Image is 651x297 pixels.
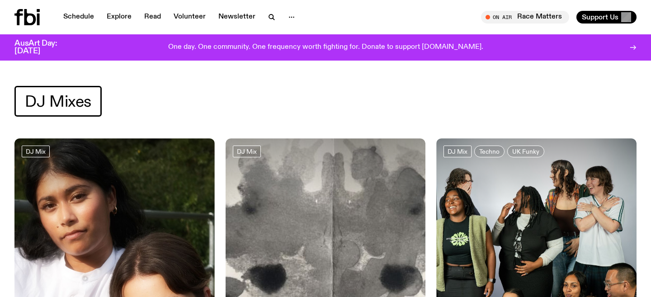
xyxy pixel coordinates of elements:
[481,11,569,24] button: On AirRace Matters
[479,148,500,155] span: Techno
[233,146,261,157] a: DJ Mix
[512,148,539,155] span: UK Funky
[139,11,166,24] a: Read
[582,13,618,21] span: Support Us
[448,148,467,155] span: DJ Mix
[443,146,472,157] a: DJ Mix
[168,43,483,52] p: One day. One community. One frequency worth fighting for. Donate to support [DOMAIN_NAME].
[58,11,99,24] a: Schedule
[26,148,46,155] span: DJ Mix
[474,146,505,157] a: Techno
[25,93,91,110] span: DJ Mixes
[22,146,50,157] a: DJ Mix
[237,148,257,155] span: DJ Mix
[576,11,637,24] button: Support Us
[213,11,261,24] a: Newsletter
[168,11,211,24] a: Volunteer
[14,40,72,55] h3: AusArt Day: [DATE]
[101,11,137,24] a: Explore
[507,146,544,157] a: UK Funky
